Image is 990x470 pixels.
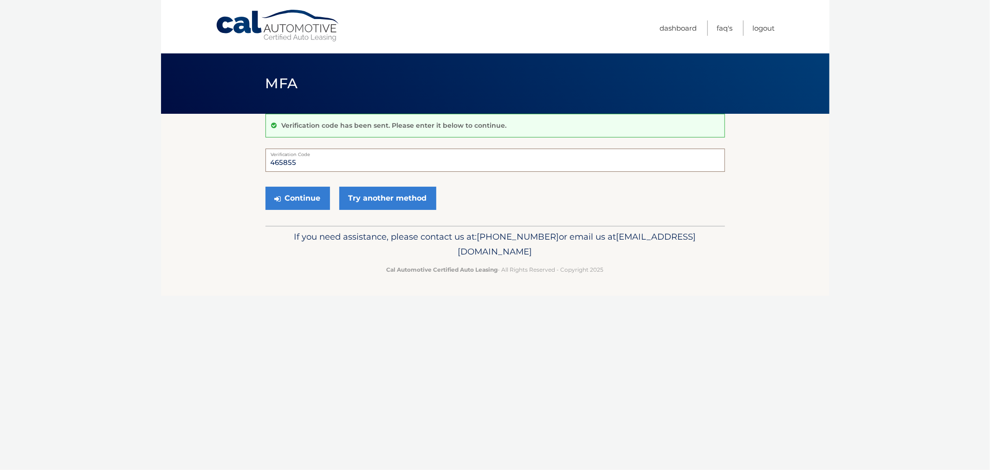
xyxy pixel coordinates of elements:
[272,265,719,274] p: - All Rights Reserved - Copyright 2025
[265,149,725,172] input: Verification Code
[477,231,559,242] span: [PHONE_NUMBER]
[458,231,696,257] span: [EMAIL_ADDRESS][DOMAIN_NAME]
[272,229,719,259] p: If you need assistance, please contact us at: or email us at
[282,121,507,130] p: Verification code has been sent. Please enter it below to continue.
[265,75,298,92] span: MFA
[753,20,775,36] a: Logout
[387,266,498,273] strong: Cal Automotive Certified Auto Leasing
[339,187,436,210] a: Try another method
[215,9,341,42] a: Cal Automotive
[265,187,330,210] button: Continue
[265,149,725,156] label: Verification Code
[717,20,733,36] a: FAQ's
[660,20,697,36] a: Dashboard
